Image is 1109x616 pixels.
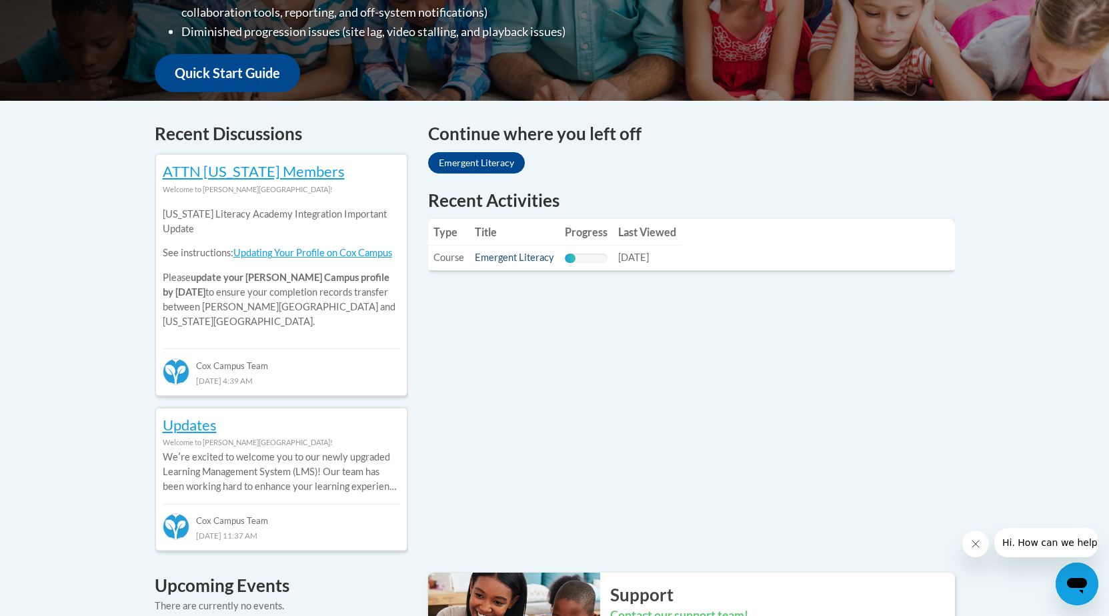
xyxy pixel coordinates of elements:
div: Welcome to [PERSON_NAME][GEOGRAPHIC_DATA]! [163,435,400,450]
b: update your [PERSON_NAME] Campus profile by [DATE] [163,272,389,298]
span: There are currently no events. [155,600,284,611]
span: Course [433,252,464,263]
li: Diminished progression issues (site lag, video stalling, and playback issues) [181,22,638,41]
p: See instructions: [163,246,400,260]
h4: Recent Discussions [155,121,408,147]
p: Weʹre excited to welcome you to our newly upgraded Learning Management System (LMS)! Our team has... [163,450,400,494]
div: [DATE] 4:39 AM [163,373,400,388]
th: Progress [560,219,613,246]
div: Cox Campus Team [163,348,400,372]
th: Title [469,219,560,246]
div: Please to ensure your completion records transfer between [PERSON_NAME][GEOGRAPHIC_DATA] and [US_... [163,197,400,339]
div: [DATE] 11:37 AM [163,528,400,543]
div: Welcome to [PERSON_NAME][GEOGRAPHIC_DATA]! [163,182,400,197]
h4: Continue where you left off [428,121,955,147]
th: Type [428,219,469,246]
img: Cox Campus Team [163,513,189,540]
a: Emergent Literacy [428,152,525,174]
a: ATTN [US_STATE] Members [163,162,345,180]
span: [DATE] [618,252,649,263]
a: Updating Your Profile on Cox Campus [233,247,392,258]
iframe: Message from company [994,528,1098,557]
div: Progress, % [565,254,576,263]
p: [US_STATE] Literacy Academy Integration Important Update [163,207,400,236]
h4: Upcoming Events [155,573,408,599]
iframe: Button to launch messaging window [1056,563,1098,605]
div: Cox Campus Team [163,504,400,528]
h2: Support [610,583,955,607]
img: Cox Campus Team [163,358,189,385]
span: Hi. How can we help? [8,9,108,20]
a: Emergent Literacy [475,252,554,263]
a: Quick Start Guide [155,54,300,92]
a: Updates [163,416,217,434]
th: Last Viewed [613,219,682,246]
h1: Recent Activities [428,188,955,212]
iframe: Close message [962,531,989,557]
